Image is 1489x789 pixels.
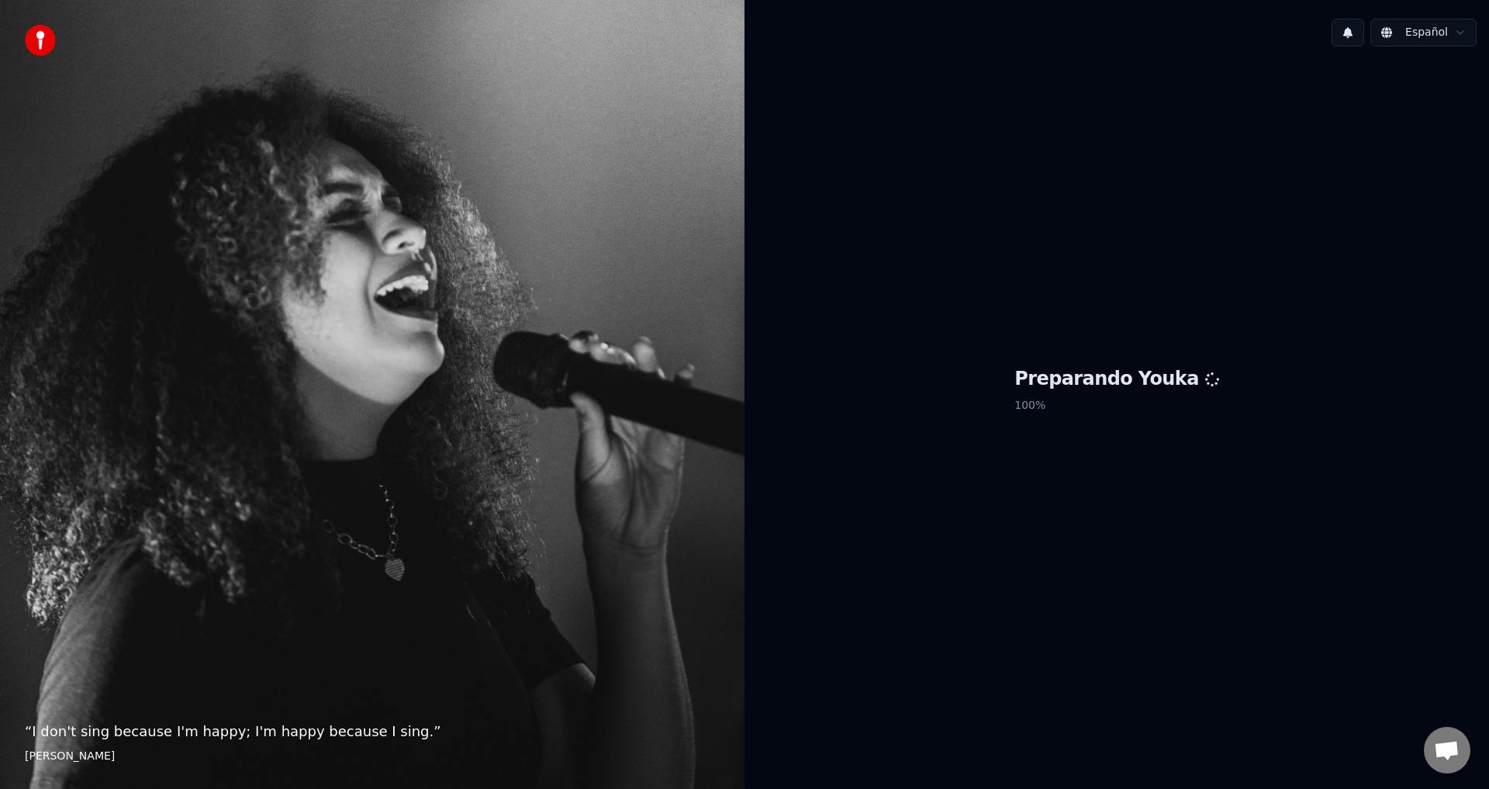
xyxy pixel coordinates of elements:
a: Chat abierto [1424,727,1470,773]
p: 100 % [1014,392,1219,420]
p: “ I don't sing because I'm happy; I'm happy because I sing. ” [25,721,720,742]
footer: [PERSON_NAME] [25,749,720,764]
img: youka [25,25,56,56]
h1: Preparando Youka [1014,367,1219,392]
